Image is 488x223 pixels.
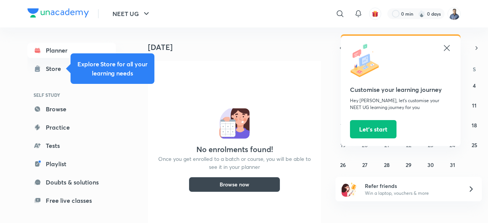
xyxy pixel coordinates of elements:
img: No events [219,108,250,139]
abbr: October 26, 2025 [340,161,346,168]
button: October 11, 2025 [468,99,480,111]
a: Company Logo [27,8,89,19]
img: icon [350,43,384,78]
abbr: October 19, 2025 [340,141,346,149]
abbr: October 25, 2025 [472,141,477,149]
abbr: October 18, 2025 [472,122,477,129]
h4: [DATE] [148,43,327,52]
h4: No enrolments found! [196,145,273,154]
abbr: October 22, 2025 [406,141,411,149]
abbr: October 29, 2025 [406,161,411,168]
button: October 12, 2025 [337,119,349,131]
a: Playlist [27,156,116,172]
h5: Customise your learning journey [350,85,451,94]
abbr: October 4, 2025 [473,82,476,89]
abbr: October 23, 2025 [428,141,433,149]
button: October 4, 2025 [468,79,480,91]
a: Practice [27,120,116,135]
button: avatar [369,8,381,20]
img: Company Logo [27,8,89,18]
button: Let’s start [350,120,396,138]
div: Store [46,64,66,73]
a: Doubts & solutions [27,175,116,190]
abbr: October 24, 2025 [449,141,455,149]
img: avatar [372,10,379,17]
h6: SELF STUDY [27,88,116,101]
button: October 29, 2025 [403,159,415,171]
h5: Explore Store for all your learning needs [77,59,148,78]
abbr: October 11, 2025 [472,102,477,109]
button: October 27, 2025 [359,159,371,171]
abbr: October 30, 2025 [427,161,434,168]
h6: Refer friends [365,182,459,190]
abbr: October 31, 2025 [450,161,455,168]
abbr: Saturday [473,66,476,73]
a: Store [27,61,116,76]
button: Browse now [189,177,280,192]
button: October 30, 2025 [424,159,437,171]
a: Planner [27,43,116,58]
abbr: October 20, 2025 [362,141,368,149]
button: October 25, 2025 [468,139,480,151]
button: October 31, 2025 [446,159,459,171]
img: Rajiv Kumar Tiwari [448,7,461,20]
button: October 5, 2025 [337,99,349,111]
abbr: October 27, 2025 [362,161,368,168]
img: referral [342,181,357,197]
button: NEET UG [108,6,156,21]
p: Win a laptop, vouchers & more [365,190,459,197]
button: October 28, 2025 [381,159,393,171]
p: Hey [PERSON_NAME], let’s customise your NEET UG learning journey for you [350,97,451,111]
p: Once you get enrolled to a batch or course, you will be able to see it in your planner [157,155,312,171]
a: Browse [27,101,116,117]
button: October 18, 2025 [468,119,480,131]
img: streak [418,10,425,18]
a: Tests [27,138,116,153]
a: Free live classes [27,193,116,208]
abbr: October 28, 2025 [384,161,390,168]
button: October 26, 2025 [337,159,349,171]
abbr: October 21, 2025 [384,141,389,149]
button: October 19, 2025 [337,139,349,151]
